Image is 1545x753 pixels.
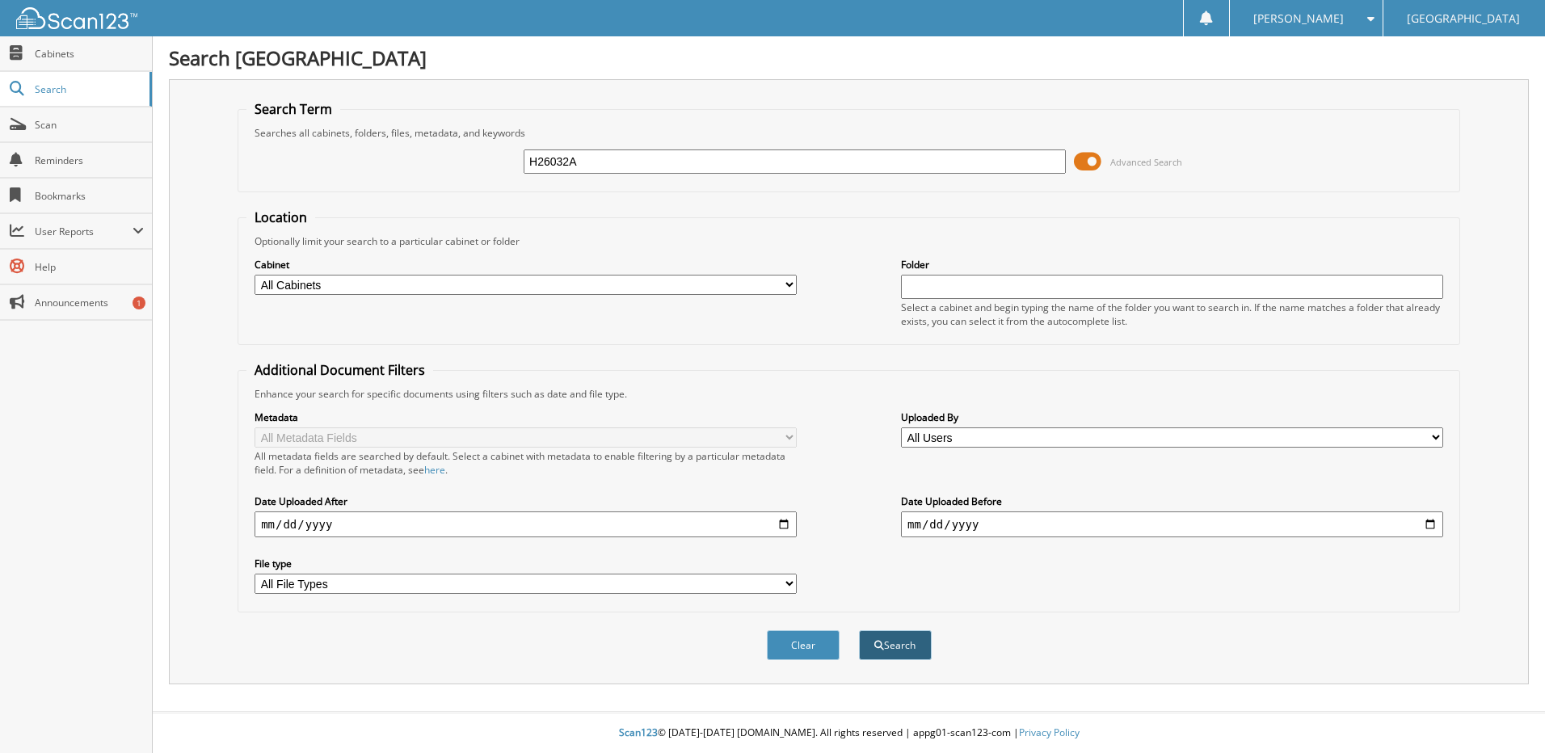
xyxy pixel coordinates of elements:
div: Select a cabinet and begin typing the name of the folder you want to search in. If the name match... [901,301,1443,328]
span: Bookmarks [35,189,144,203]
div: 1 [133,297,145,309]
label: Folder [901,258,1443,271]
label: Date Uploaded Before [901,494,1443,508]
button: Clear [767,630,840,660]
legend: Search Term [246,100,340,118]
div: Enhance your search for specific documents using filters such as date and file type. [246,387,1451,401]
legend: Location [246,208,315,226]
div: © [DATE]-[DATE] [DOMAIN_NAME]. All rights reserved | appg01-scan123-com | [153,713,1545,753]
label: File type [255,557,797,570]
button: Search [859,630,932,660]
span: Reminders [35,154,144,167]
span: Cabinets [35,47,144,61]
label: Cabinet [255,258,797,271]
span: Help [35,260,144,274]
div: Searches all cabinets, folders, files, metadata, and keywords [246,126,1451,140]
span: [PERSON_NAME] [1253,14,1344,23]
input: end [901,511,1443,537]
input: start [255,511,797,537]
legend: Additional Document Filters [246,361,433,379]
h1: Search [GEOGRAPHIC_DATA] [169,44,1529,71]
iframe: Chat Widget [1464,675,1545,753]
span: [GEOGRAPHIC_DATA] [1407,14,1520,23]
label: Uploaded By [901,410,1443,424]
img: scan123-logo-white.svg [16,7,137,29]
span: Scan [35,118,144,132]
span: Announcements [35,296,144,309]
span: User Reports [35,225,133,238]
span: Advanced Search [1110,156,1182,168]
label: Date Uploaded After [255,494,797,508]
label: Metadata [255,410,797,424]
a: here [424,463,445,477]
div: All metadata fields are searched by default. Select a cabinet with metadata to enable filtering b... [255,449,797,477]
a: Privacy Policy [1019,726,1080,739]
span: Search [35,82,141,96]
span: Scan123 [619,726,658,739]
div: Optionally limit your search to a particular cabinet or folder [246,234,1451,248]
